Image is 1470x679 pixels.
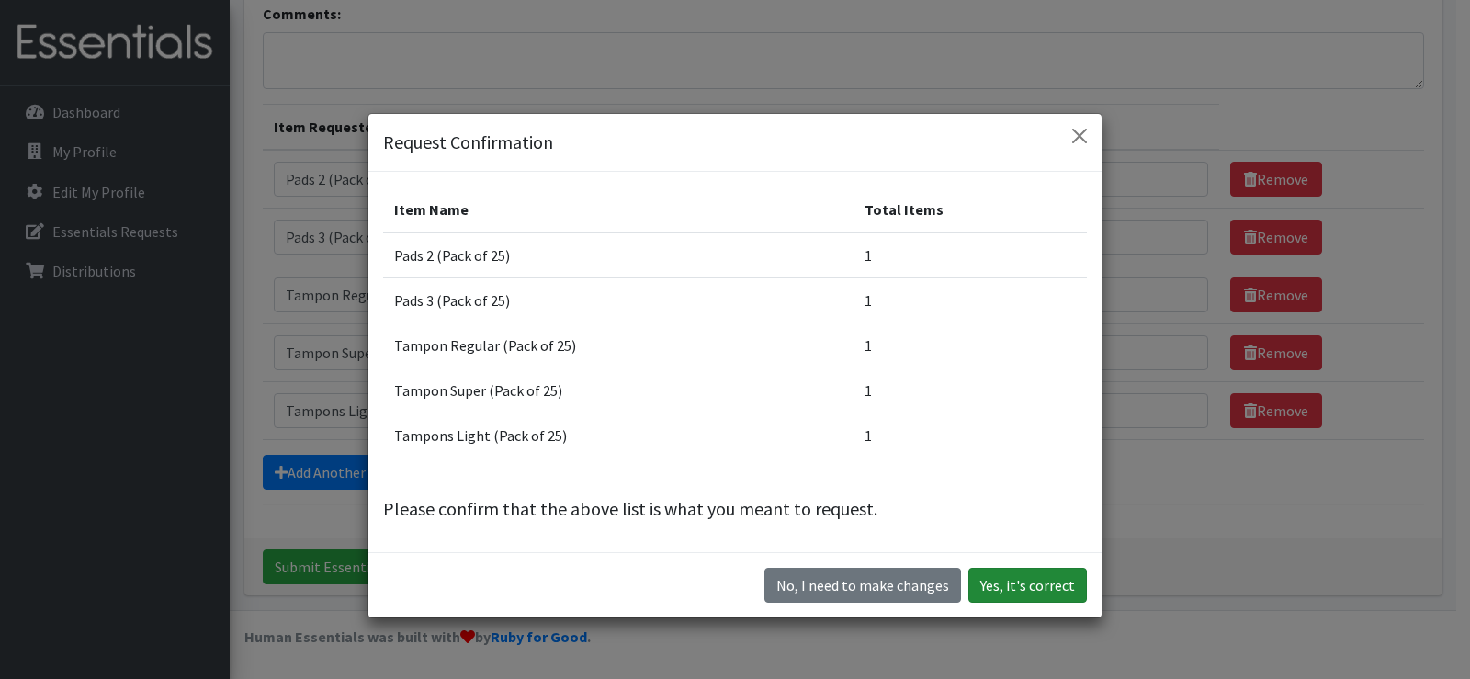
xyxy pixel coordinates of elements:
td: Pads 3 (Pack of 25) [383,277,854,323]
th: Item Name [383,187,854,232]
button: Yes, it's correct [968,568,1087,603]
td: Tampon Regular (Pack of 25) [383,323,854,368]
h5: Request Confirmation [383,129,553,156]
p: Please confirm that the above list is what you meant to request. [383,495,1087,523]
button: Close [1065,121,1094,151]
td: 1 [854,277,1087,323]
td: 1 [854,368,1087,413]
td: 1 [854,413,1087,458]
button: No I need to make changes [764,568,961,603]
td: Tampon Super (Pack of 25) [383,368,854,413]
td: 1 [854,232,1087,278]
td: Tampons Light (Pack of 25) [383,413,854,458]
td: 1 [854,323,1087,368]
th: Total Items [854,187,1087,232]
td: Pads 2 (Pack of 25) [383,232,854,278]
